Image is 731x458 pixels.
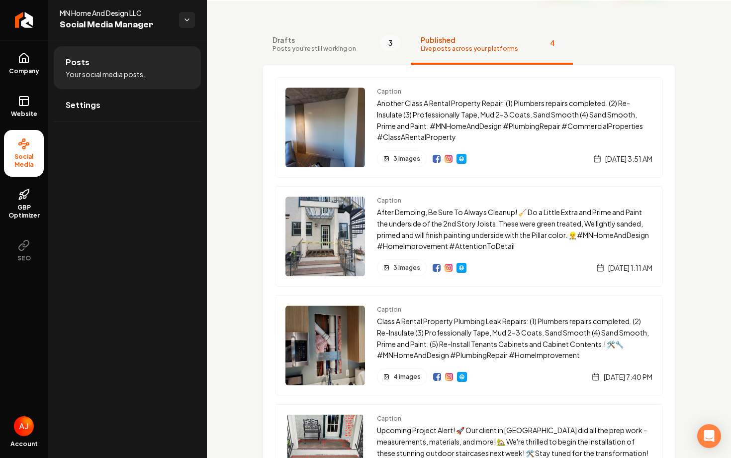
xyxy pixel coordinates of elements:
span: [DATE] 7:40 PM [604,372,652,382]
img: Instagram [445,155,453,163]
span: 4 images [393,373,421,381]
p: Another Class A Rental Property Repair: (1) Plumbers repairs completed. (2) Re-Insulate (3) Profe... [377,98,652,143]
span: Published [421,35,518,45]
nav: Tabs [263,25,675,65]
a: Website [457,154,466,164]
img: Instagram [445,373,453,381]
a: Company [4,44,44,83]
img: Rebolt Logo [15,12,33,28]
span: 3 [380,35,401,51]
span: [DATE] 1:11 AM [608,263,652,273]
a: View on Instagram [445,155,453,163]
a: Post previewCaptionAfter Demoing, Be Sure To Always Cleanup! 🧹 Do a Little Extra and Prime and Pa... [275,186,663,287]
span: 3 images [393,155,420,163]
button: PublishedLive posts across your platforms4 [411,25,573,65]
a: Post previewCaptionClass A Rental Property Plumbing Leak Repairs: (1) Plumbers repairs completed.... [275,295,663,396]
span: Posts you're still working on [273,45,356,53]
img: Post preview [285,88,365,167]
p: After Demoing, Be Sure To Always Cleanup! 🧹 Do a Little Extra and Prime and Paint the underside o... [377,207,652,252]
a: View on Instagram [445,264,453,272]
span: Website [7,110,41,118]
span: GBP Optimizer [4,204,44,220]
a: GBP Optimizer [4,181,44,228]
span: Social Media Manager [60,18,171,32]
span: SEO [13,254,35,262]
span: Caption [377,88,652,96]
span: Social Media [4,153,44,169]
p: Class A Rental Property Plumbing Leak Repairs: (1) Plumbers repairs completed. (2) Re-Insulate (3... [377,316,652,361]
span: [DATE] 3:51 AM [605,154,652,164]
span: Account [10,440,38,448]
button: Open user button [14,416,34,436]
span: Company [5,67,43,75]
img: Website [457,264,465,272]
img: Facebook [433,373,441,381]
img: Website [458,373,466,381]
img: Facebook [433,155,441,163]
span: MN Home And Design LLC [60,8,171,18]
span: Settings [66,99,100,111]
span: Posts [66,56,90,68]
span: 4 [542,35,563,51]
a: Website [457,263,466,273]
a: Post previewCaptionAnother Class A Rental Property Repair: (1) Plumbers repairs completed. (2) Re... [275,77,663,178]
a: View on Facebook [433,373,441,381]
a: Website [4,87,44,126]
a: View on Instagram [445,373,453,381]
img: Facebook [433,264,441,272]
img: Post preview [285,197,365,276]
a: Settings [54,89,201,121]
span: 3 images [393,264,420,272]
span: Live posts across your platforms [421,45,518,53]
span: Your social media posts. [66,69,145,79]
img: Instagram [445,264,453,272]
a: Website [457,372,467,382]
span: Caption [377,415,652,423]
img: Austin Jellison [14,416,34,436]
button: DraftsPosts you're still working on3 [263,25,411,65]
span: Drafts [273,35,356,45]
span: Caption [377,197,652,205]
img: Website [457,155,465,163]
div: Open Intercom Messenger [697,424,721,448]
button: SEO [4,231,44,270]
a: View on Facebook [433,264,441,272]
img: Post preview [285,306,365,385]
span: Caption [377,306,652,314]
a: View on Facebook [433,155,441,163]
